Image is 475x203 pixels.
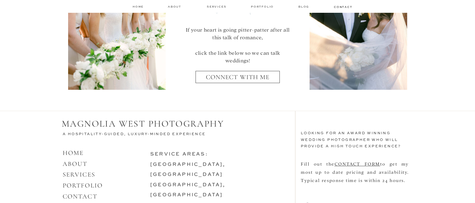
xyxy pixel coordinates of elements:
h3: looking for an award winning WEDDING photographer who will provide a HIGH TOUCH experience? [301,130,414,156]
a: about [168,5,183,9]
a: contact [334,5,352,9]
a: HOMEABOUT [63,149,88,168]
a: [GEOGRAPHIC_DATA], [GEOGRAPHIC_DATA] [150,162,226,177]
a: services [207,5,227,9]
a: connect with me [199,73,276,85]
a: [GEOGRAPHIC_DATA], [GEOGRAPHIC_DATA] [150,183,226,198]
a: Blog [298,5,310,9]
a: CONTACT [63,193,97,200]
p: If your heart is going pitter-patter after all this talk of romance, click the link below so we c... [182,26,293,58]
a: PORTFOLIO [63,182,103,189]
h2: MAGNOLIA WEST PHOTOGRAPHY [62,118,232,130]
a: CONTACT FORM [335,161,380,166]
a: Portfolio [251,5,275,9]
h3: A Hospitality-Guided, Luxury-Minded Experience [63,131,215,138]
a: home [133,5,144,9]
a: SERVICES [63,171,95,178]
